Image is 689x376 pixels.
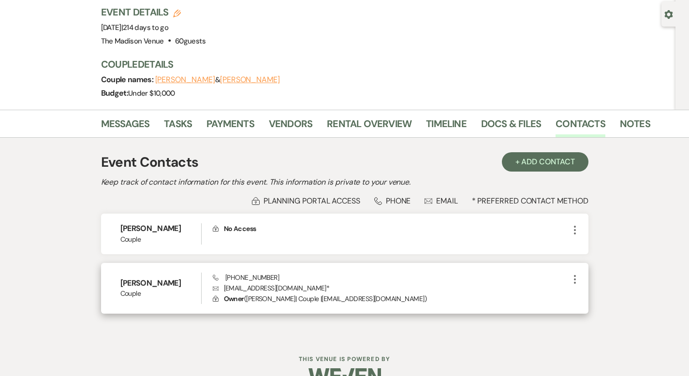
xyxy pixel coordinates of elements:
[213,283,569,293] p: [EMAIL_ADDRESS][DOMAIN_NAME] *
[101,58,643,71] h3: Couple Details
[101,152,199,173] h1: Event Contacts
[425,196,458,206] div: Email
[206,116,254,137] a: Payments
[128,88,175,98] span: Under $10,000
[269,116,312,137] a: Vendors
[120,278,201,289] h6: [PERSON_NAME]
[481,116,541,137] a: Docs & Files
[101,196,588,206] div: * Preferred Contact Method
[164,116,192,137] a: Tasks
[155,75,280,85] span: &
[101,5,205,19] h3: Event Details
[120,234,201,245] span: Couple
[502,152,588,172] button: + Add Contact
[556,116,605,137] a: Contacts
[327,116,411,137] a: Rental Overview
[101,176,588,188] h2: Keep track of contact information for this event. This information is private to your venue.
[101,74,155,85] span: Couple names:
[121,23,168,32] span: |
[175,36,205,46] span: 60 guests
[213,293,569,304] p: ( [PERSON_NAME] | Couple | [EMAIL_ADDRESS][DOMAIN_NAME] )
[123,23,168,32] span: 214 days to go
[374,196,411,206] div: Phone
[426,116,467,137] a: Timeline
[620,116,650,137] a: Notes
[252,196,360,206] div: Planning Portal Access
[101,36,164,46] span: The Madison Venue
[101,23,169,32] span: [DATE]
[213,273,279,282] span: [PHONE_NUMBER]
[224,294,244,303] span: Owner
[155,76,215,84] button: [PERSON_NAME]
[101,116,150,137] a: Messages
[220,76,280,84] button: [PERSON_NAME]
[120,289,201,299] span: Couple
[101,88,129,98] span: Budget:
[120,223,201,234] h6: [PERSON_NAME]
[224,224,256,233] span: No Access
[664,9,673,18] button: Open lead details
